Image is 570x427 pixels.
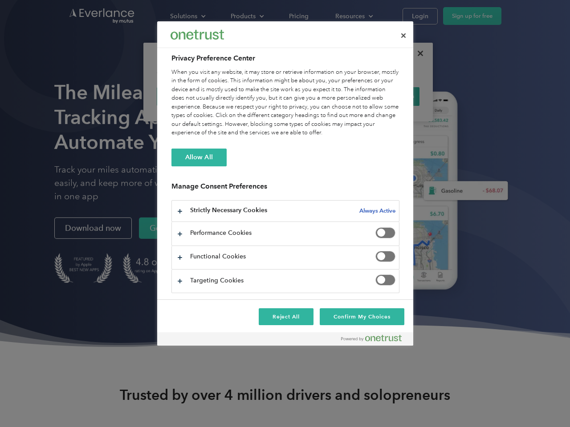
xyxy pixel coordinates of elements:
[171,149,227,166] button: Allow All
[341,334,402,342] img: Powered by OneTrust Opens in a new Tab
[157,21,413,346] div: Preference center
[171,26,224,44] div: Everlance
[171,182,399,196] h3: Manage Consent Preferences
[171,68,399,137] div: When you visit any website, it may store or retrieve information on your browser, mostly in the f...
[394,26,413,45] button: Close
[320,308,404,325] button: Confirm My Choices
[341,334,409,346] a: Powered by OneTrust Opens in a new Tab
[171,30,224,39] img: Everlance
[259,308,314,325] button: Reject All
[157,21,413,346] div: Privacy Preference Center
[171,53,399,64] h2: Privacy Preference Center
